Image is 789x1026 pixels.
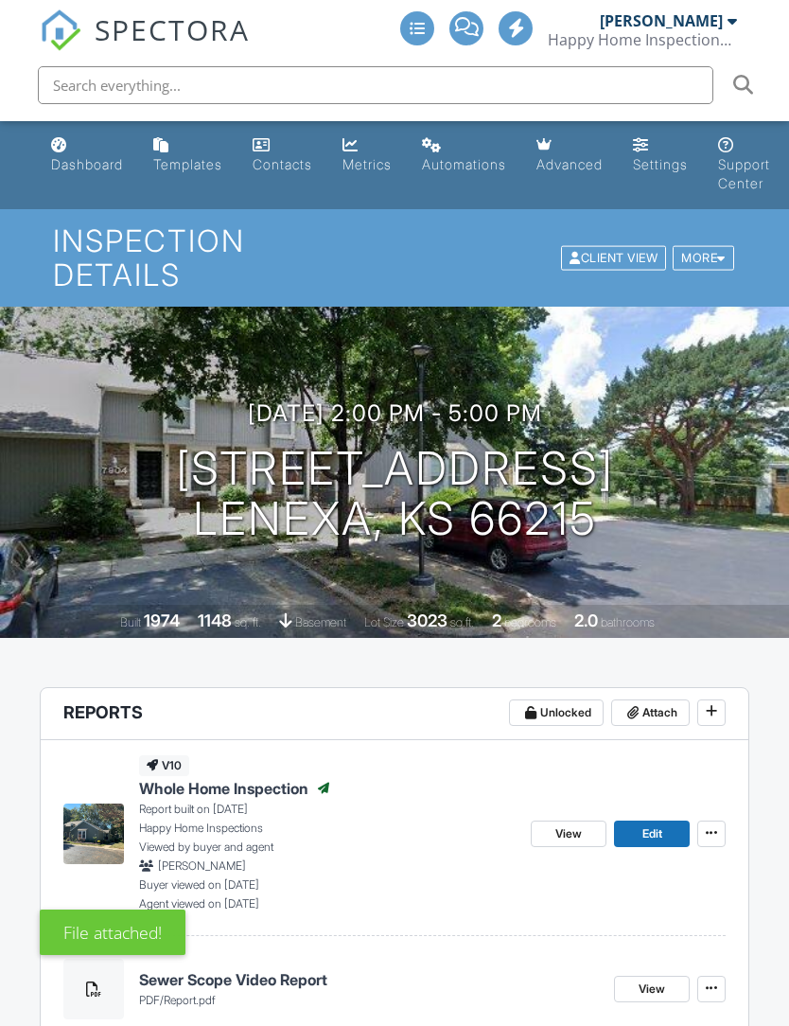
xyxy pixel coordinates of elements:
span: sq.ft. [450,615,474,629]
a: Metrics [335,129,399,183]
a: Settings [625,129,695,183]
div: Contacts [253,156,312,172]
div: Happy Home Inspections, LLC [548,30,737,49]
div: Metrics [342,156,392,172]
span: bathrooms [601,615,655,629]
span: Lot Size [364,615,404,629]
a: Contacts [245,129,320,183]
h1: [STREET_ADDRESS] Lenexa, KS 66215 [176,444,614,544]
span: sq. ft. [235,615,261,629]
div: Settings [633,156,688,172]
span: SPECTORA [95,9,250,49]
div: 2 [492,610,501,630]
div: [PERSON_NAME] [600,11,723,30]
img: The Best Home Inspection Software - Spectora [40,9,81,51]
div: Automations [422,156,506,172]
div: 1974 [144,610,180,630]
a: Support Center [710,129,778,202]
div: 3023 [407,610,447,630]
h1: Inspection Details [53,224,736,291]
div: Templates [153,156,222,172]
div: Client View [561,245,666,271]
div: Dashboard [51,156,123,172]
a: SPECTORA [40,26,250,65]
div: More [673,245,734,271]
div: 1148 [198,610,232,630]
a: Templates [146,129,230,183]
div: Advanced [536,156,603,172]
a: Dashboard [44,129,131,183]
div: File attached! [40,910,185,955]
span: Built [120,615,141,629]
div: Support Center [718,156,770,191]
input: Search everything... [38,66,713,104]
h3: [DATE] 2:00 pm - 5:00 pm [248,400,542,426]
span: basement [295,615,346,629]
div: 2.0 [574,610,598,630]
a: Client View [559,250,671,264]
a: Automations (Advanced) [414,129,514,183]
span: bedrooms [504,615,556,629]
a: Advanced [529,129,610,183]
